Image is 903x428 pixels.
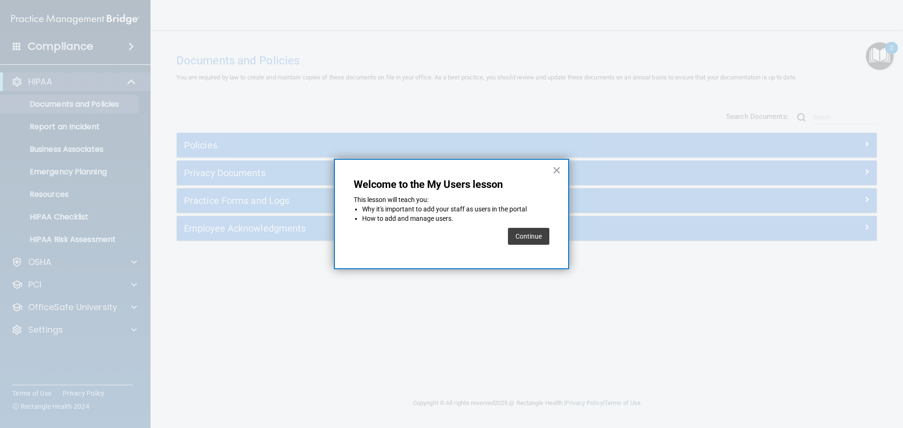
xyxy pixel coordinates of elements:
iframe: Drift Widget Chat Controller [740,361,892,399]
button: Close [552,163,561,178]
button: Continue [508,228,549,245]
p: Welcome to the My Users lesson [354,179,549,191]
li: How to add and manage users. [362,214,549,224]
p: This lesson will teach you: [354,195,549,205]
li: Why it's important to add your staff as users in the portal [362,205,549,214]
